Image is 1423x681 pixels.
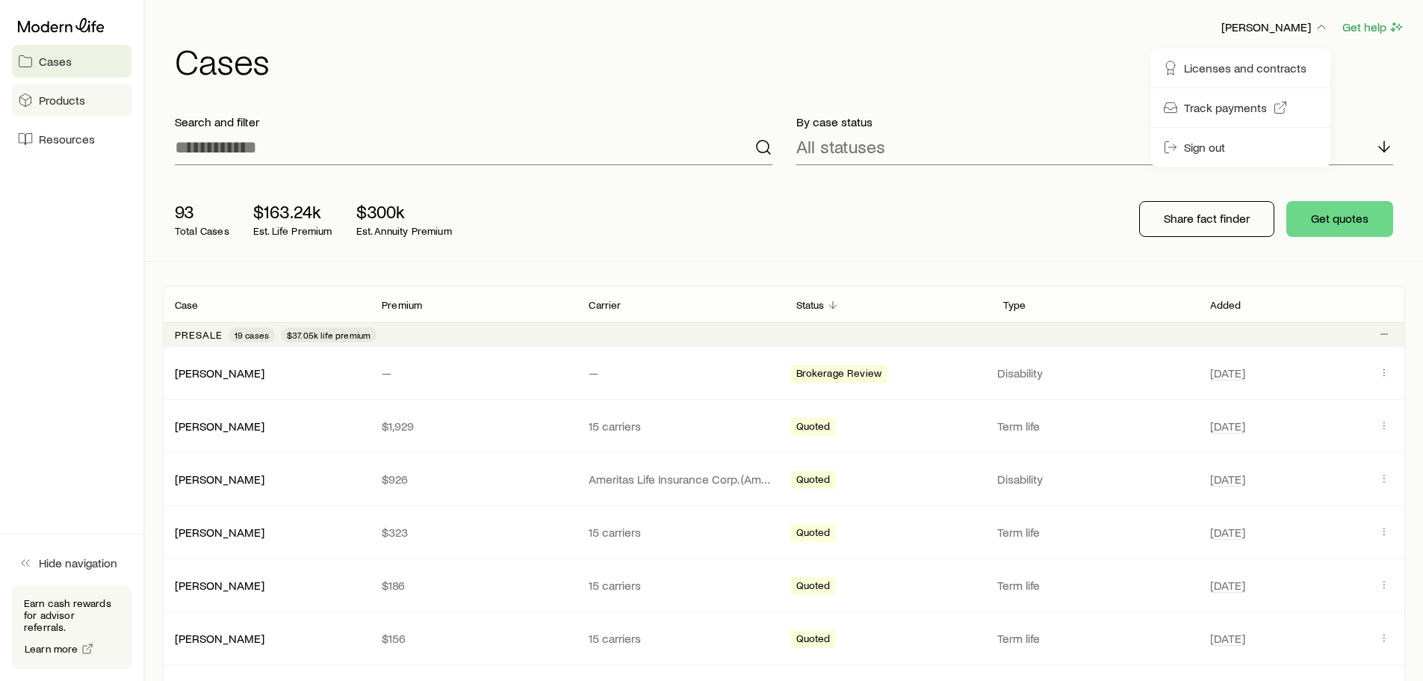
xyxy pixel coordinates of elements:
span: Cases [39,54,72,69]
span: Track payments [1184,100,1267,115]
p: All statuses [796,136,885,157]
span: Sign out [1184,140,1225,155]
a: [PERSON_NAME] [175,525,264,539]
span: 19 cases [235,329,269,341]
span: Resources [39,132,95,147]
p: 15 carriers [589,631,772,646]
span: Brokerage Review [796,367,882,383]
a: Products [12,84,131,117]
p: Total Cases [175,225,229,237]
p: Added [1210,299,1241,311]
button: Hide navigation [12,546,131,579]
button: Get quotes [1286,201,1393,237]
span: [DATE] [1210,366,1245,380]
div: Earn cash rewards for advisor referrals.Learn more [12,585,131,669]
p: $926 [382,472,565,487]
span: [DATE] [1210,631,1245,646]
p: $300k [356,201,452,222]
button: [PERSON_NAME] [1221,19,1330,37]
span: [DATE] [1210,419,1245,434]
span: Quoted [796,526,831,542]
p: — [589,366,772,380]
p: $1,929 [382,419,565,434]
p: $163.24k [253,201,332,222]
div: [PERSON_NAME] [175,472,264,487]
p: 93 [175,201,229,222]
a: [PERSON_NAME] [175,578,264,592]
p: Search and filter [175,114,772,129]
span: Learn more [25,644,78,654]
p: Case [175,299,199,311]
p: Type [1003,299,1026,311]
p: Presale [175,329,223,341]
span: Quoted [796,473,831,489]
span: Quoted [796,632,831,648]
p: Disability [997,366,1192,380]
p: Ameritas Life Insurance Corp. (Ameritas) [589,472,772,487]
h1: Cases [175,43,1405,78]
span: [DATE] [1210,472,1245,487]
p: Status [796,299,825,311]
span: Quoted [796,420,831,436]
a: Cases [12,45,131,78]
a: Resources [12,123,131,155]
div: [PERSON_NAME] [175,366,264,381]
a: [PERSON_NAME] [175,419,264,433]
div: [PERSON_NAME] [175,631,264,647]
a: Licenses and contracts [1157,55,1324,81]
span: Quoted [796,579,831,595]
p: Share fact finder [1164,211,1250,226]
p: Term life [997,578,1192,593]
span: Products [39,93,85,108]
p: 15 carriers [589,419,772,434]
p: Carrier [589,299,621,311]
p: 15 carriers [589,578,772,593]
p: $186 [382,578,565,593]
button: Sign out [1157,134,1324,161]
p: Premium [382,299,422,311]
div: [PERSON_NAME] [175,419,264,434]
div: [PERSON_NAME] [175,525,264,540]
button: Get help [1342,19,1405,36]
p: Term life [997,631,1192,646]
a: [PERSON_NAME] [175,472,264,486]
span: Licenses and contracts [1184,61,1306,76]
p: [PERSON_NAME] [1221,19,1329,34]
p: $156 [382,631,565,646]
p: By case status [796,114,1394,129]
span: [DATE] [1210,578,1245,593]
button: Share fact finder [1139,201,1274,237]
a: [PERSON_NAME] [175,631,264,645]
span: $37.05k life premium [287,329,371,341]
div: [PERSON_NAME] [175,578,264,594]
p: Est. Annuity Premium [356,225,452,237]
span: [DATE] [1210,525,1245,540]
p: 15 carriers [589,525,772,540]
p: Est. Life Premium [253,225,332,237]
p: Term life [997,525,1192,540]
p: $323 [382,525,565,540]
p: Earn cash rewards for advisor referrals. [24,597,120,633]
span: Hide navigation [39,555,117,570]
p: — [382,366,565,380]
a: Track payments [1157,94,1324,121]
p: Term life [997,419,1192,434]
p: Disability [997,472,1192,487]
a: [PERSON_NAME] [175,366,264,380]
